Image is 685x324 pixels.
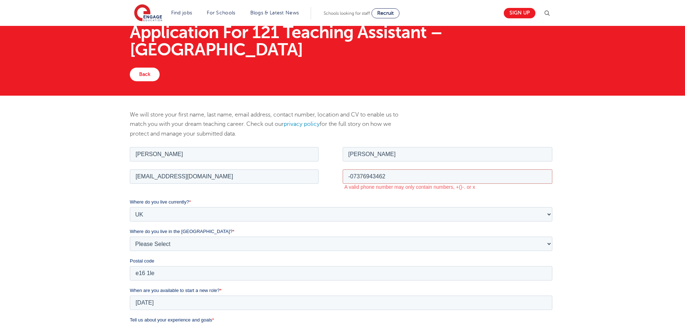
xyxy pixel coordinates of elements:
span: Schools looking for staff [324,11,370,16]
img: Engage Education [134,4,162,22]
a: Find jobs [171,10,192,15]
a: Sign up [504,8,535,18]
label: A valid phone number may only contain numbers, +()-. or x [215,38,426,45]
a: Back [130,68,160,81]
p: We will store your first name, last name, email address, contact number, location and CV to enabl... [130,110,410,138]
h1: Application For 121 Teaching Assistant – [GEOGRAPHIC_DATA] [130,24,555,58]
span: Subscribe to updates from Engage [8,256,80,261]
span: Recruit [377,10,394,16]
a: For Schools [207,10,235,15]
a: Recruit [371,8,399,18]
input: Subscribe to updates from Engage [2,255,6,260]
a: privacy policy [284,121,320,127]
a: Blogs & Latest News [250,10,299,15]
